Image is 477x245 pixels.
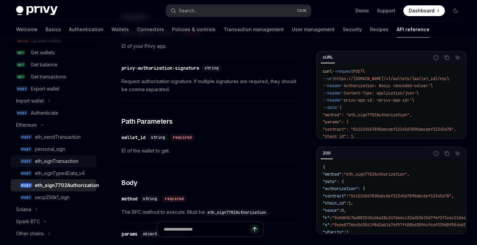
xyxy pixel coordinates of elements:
a: POSTExport wallet [11,83,96,95]
a: Dashboard [403,5,445,16]
span: Ctrl K [297,8,307,13]
span: "contract" [323,193,346,199]
span: 'Content-Type: application/json' [341,90,416,96]
span: "authorization" [323,186,358,191]
button: Toggle Solana section [11,203,96,216]
span: POST [16,111,28,116]
a: API reference [397,21,429,38]
span: "eth_sign7702Authorization" [344,172,407,177]
button: Toggle Ethereum section [11,119,96,131]
span: : [344,230,346,235]
span: "method" [323,172,341,177]
a: Basics [46,21,61,38]
a: GETGet transactions [11,71,96,83]
a: Authentication [69,21,103,38]
button: Ask AI [453,149,462,158]
a: POSTeth_sign7702Authorization [11,179,96,191]
button: Toggle Other chains section [11,228,96,240]
button: Copy the contents from the code block [443,149,451,158]
span: "nonce" [323,208,339,213]
span: --header [323,83,341,88]
button: Ask AI [453,53,462,62]
div: secp256k1_sign [35,193,70,201]
span: , [351,200,353,206]
span: curl [323,69,332,74]
div: wallet_id [122,134,146,141]
div: Spark BTC [16,218,40,226]
span: POST [16,86,28,91]
a: Support [377,7,395,14]
a: Connectors [137,21,164,38]
span: "chain_id": 1, [323,134,355,139]
span: '{ [337,105,341,110]
span: Request authorization signature. If multiple signatures are required, they should be comma separa... [122,77,299,94]
a: Demo [355,7,369,14]
div: Ethereum [16,121,37,129]
span: : [346,200,348,206]
button: Toggle Import wallet section [11,95,96,107]
div: Authenticate [31,109,58,117]
button: Report incorrect code [432,53,441,62]
span: string [143,196,157,201]
code: eth_sign7702Authorization [205,209,269,216]
span: : [330,215,332,221]
span: , [407,172,409,177]
div: Get wallets [31,49,55,57]
a: Policies & controls [172,21,216,38]
span: POST [20,171,32,176]
a: Wallets [111,21,129,38]
span: https://[DOMAIN_NAME]/v1/wallets/{wallet_id}/rpc [334,76,447,81]
span: : { [337,179,344,184]
img: dark logo [16,6,58,15]
span: \ [416,90,419,96]
span: GET [16,62,25,67]
span: POST [20,183,32,188]
span: "r" [323,215,330,221]
a: POSTpersonal_sign [11,143,96,155]
span: POST [20,135,32,140]
span: --header [323,98,341,103]
div: Import wallet [16,97,44,105]
span: "params": { [323,119,348,125]
div: eth_signTypedData_v4 [35,169,85,177]
span: Dashboard [409,7,434,14]
span: \ [430,83,433,88]
button: Send message [250,225,259,234]
span: "chain_id" [323,200,346,206]
a: POSTAuthenticate [11,107,96,119]
span: --data [323,105,337,110]
span: ID of the wallet to get. [122,147,299,155]
button: Toggle Spark BTC section [11,216,96,228]
div: method [122,195,138,202]
span: : [341,172,344,177]
span: 0 [341,208,344,213]
button: Open search [166,5,311,17]
span: POST [20,159,32,164]
span: , [344,208,346,213]
div: Get balance [31,61,58,69]
span: "contract": "0x1234567890abcdef1234567890abcdef12345678", [323,127,456,132]
div: eth_sign7702Authorization [35,181,99,189]
button: Toggle dark mode [450,5,461,16]
div: Other chains [16,230,44,238]
span: : [346,193,348,199]
span: 'Authorization: Basic <encoded-value>' [341,83,430,88]
span: GET [16,50,25,55]
div: Solana [16,205,31,213]
div: eth_signTransaction [35,157,78,165]
div: privy-authorization-signature [122,65,199,71]
input: Ask a question... [164,222,250,237]
span: 1 [346,230,348,235]
span: --header [323,90,341,96]
div: cURL [321,53,335,61]
span: Path Parameters [122,117,173,126]
div: Search... [179,7,197,15]
div: required [170,134,194,141]
span: --url [323,76,334,81]
span: The RPC method to execute. Must be . [122,208,299,216]
span: \ [447,76,449,81]
span: string [205,65,219,71]
span: string [151,135,165,140]
a: Transaction management [224,21,284,38]
a: POSTeth_signTransaction [11,155,96,167]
